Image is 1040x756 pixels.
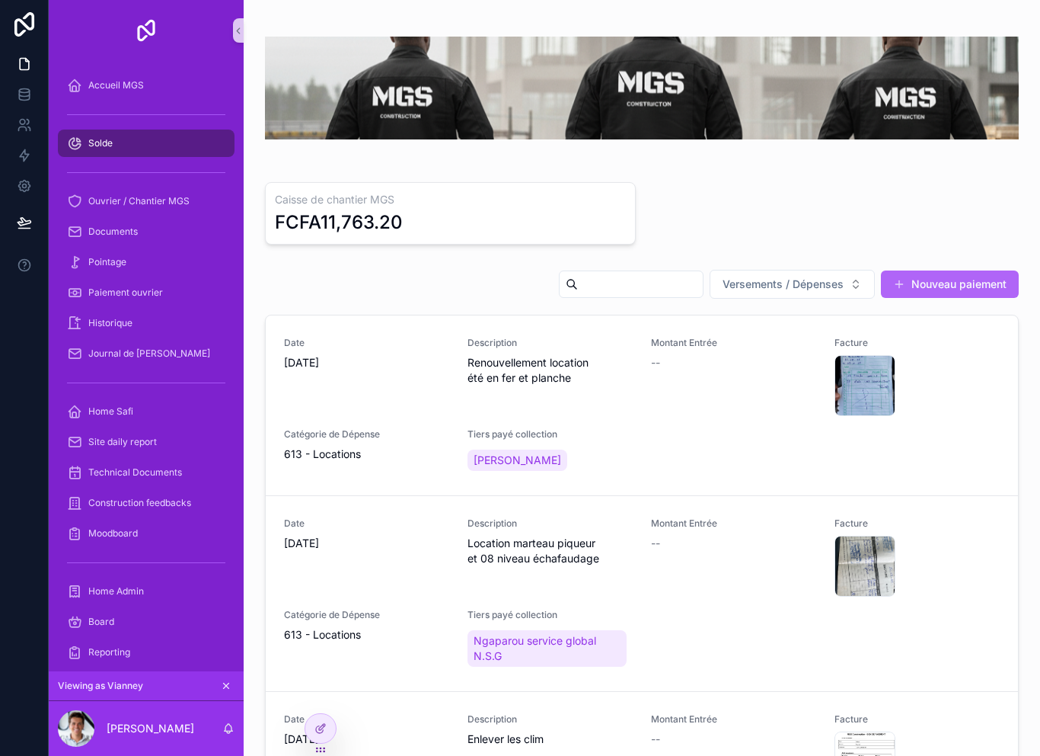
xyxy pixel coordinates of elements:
a: Ouvrier / Chantier MGS [58,187,234,215]
span: Site daily report [88,436,157,448]
a: Ngaparou service global N.S.G [467,630,627,667]
div: FCFA11,763.20 [275,210,403,235]
span: Construction feedbacks [88,497,191,509]
a: Historique [58,309,234,337]
span: Enlever les clim [467,732,633,747]
span: Tiers payé collection [467,428,633,440]
button: Select Button [710,270,875,299]
span: Paiement ouvrier [88,287,163,299]
span: Ngaparou service global N.S.G [474,633,620,664]
a: Pointage [58,248,234,276]
span: Catégorie de Dépense [284,428,449,440]
span: [DATE] [284,536,449,551]
span: Montant Entrée [651,517,816,530]
a: Home Safi [58,398,234,425]
span: Technical Documents [88,466,182,479]
span: Accueil MGS [88,79,144,91]
span: Renouvellement location été en fer et planche [467,355,633,386]
span: Solde [88,137,113,149]
span: Montant Entrée [651,713,816,726]
img: App logo [134,18,158,43]
span: 613 - Locations [284,627,361,642]
span: Date [284,713,449,726]
a: Home Admin [58,578,234,605]
a: [PERSON_NAME] [467,450,567,471]
a: Site daily report [58,428,234,456]
span: Description [467,337,633,349]
span: Description [467,517,633,530]
span: Documents [88,226,138,238]
a: Moodboard [58,520,234,547]
a: Journal de [PERSON_NAME] [58,340,234,367]
span: Viewing as Vianney [58,680,143,692]
span: [DATE] [284,355,449,370]
span: Versements / Dépenses [723,277,844,292]
p: [PERSON_NAME] [107,721,194,736]
span: Location marteau piqueur et 08 niveau échafaudage [467,536,633,566]
span: -- [651,536,660,551]
span: Ouvrier / Chantier MGS [88,195,190,207]
span: [PERSON_NAME] [474,453,561,468]
span: Montant Entrée [651,337,816,349]
a: Documents [58,218,234,245]
span: Pointage [88,256,126,268]
span: Tiers payé collection [467,609,633,621]
a: Reporting [58,639,234,666]
button: Nouveau paiement [881,271,1019,298]
span: Facture [834,713,1000,726]
span: Description [467,713,633,726]
span: Board [88,616,114,628]
img: 35172-Gemini_Generated_Image_pn16awpn16awpn16.png [265,37,1019,139]
span: Home Admin [88,585,144,597]
a: Solde [58,130,234,157]
span: 613 - Locations [284,447,361,462]
span: Date [284,517,449,530]
h3: Caisse de chantier MGS [275,192,626,207]
a: Date[DATE]DescriptionRenouvellement location été en fer et plancheMontant Entrée--FactureCatégori... [266,316,1018,495]
a: Accueil MGS [58,72,234,99]
span: Facture [834,337,1000,349]
a: Date[DATE]DescriptionLocation marteau piqueur et 08 niveau échafaudageMontant Entrée--FactureCaté... [266,495,1018,691]
a: Paiement ouvrier [58,279,234,306]
div: scrollable content [49,61,244,671]
span: -- [651,355,660,370]
span: Date [284,337,449,349]
span: Reporting [88,646,130,658]
span: [DATE] [284,732,449,747]
span: -- [651,732,660,747]
span: Journal de [PERSON_NAME] [88,348,210,360]
span: Facture [834,517,1000,530]
span: Moodboard [88,527,138,540]
span: Home Safi [88,405,133,418]
span: Catégorie de Dépense [284,609,449,621]
span: Historique [88,317,132,329]
a: Construction feedbacks [58,489,234,517]
a: Technical Documents [58,459,234,486]
a: Board [58,608,234,636]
